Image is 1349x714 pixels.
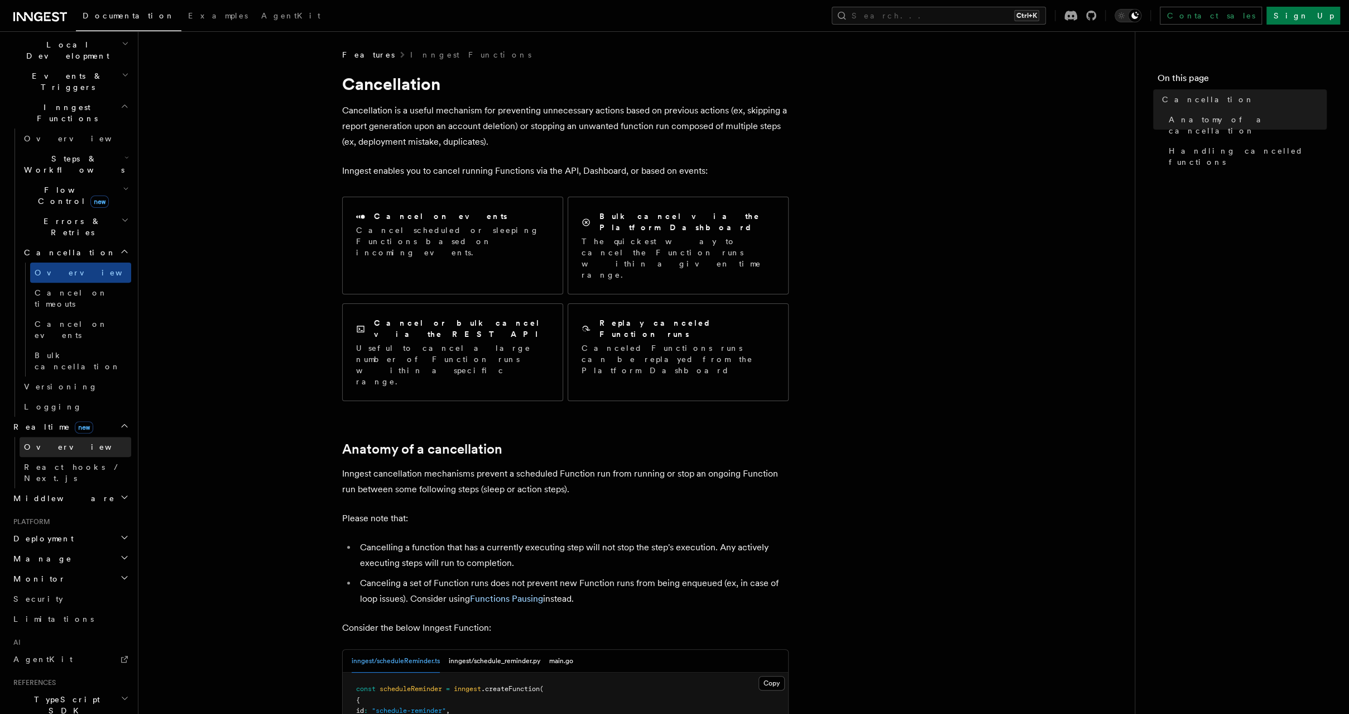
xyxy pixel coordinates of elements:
a: Logging [20,397,131,417]
span: Anatomy of a cancellation [1169,114,1327,136]
a: Anatomy of a cancellation [1164,110,1327,141]
span: Overview [24,134,139,143]
span: Realtime [9,421,93,432]
span: Inngest Functions [9,102,121,124]
li: Canceling a set of Function runs does not prevent new Function runs from being enqueued (ex, in c... [357,575,789,607]
span: Cancellation [1162,94,1254,105]
span: Cancel on timeouts [35,288,108,308]
li: Cancelling a function that has a currently executing step will not stop the step's execution. Any... [357,540,789,571]
div: Inngest Functions [9,128,131,417]
a: Contact sales [1160,7,1262,25]
a: Examples [181,3,255,30]
span: Logging [24,402,82,411]
button: Manage [9,549,131,569]
p: Inngest enables you to cancel running Functions via the API, Dashboard, or based on events: [342,163,789,179]
span: .createFunction [481,685,540,693]
span: = [446,685,450,693]
button: inngest/scheduleReminder.ts [352,650,440,673]
span: Events & Triggers [9,70,122,93]
button: Flow Controlnew [20,180,131,211]
a: Sign Up [1266,7,1340,25]
span: Bulk cancellation [35,351,121,371]
p: Inngest cancellation mechanisms prevent a scheduled Function run from running or stop an ongoing ... [342,466,789,497]
button: main.go [549,650,573,673]
a: Security [9,589,131,609]
p: Useful to cancel a large number of Function runs within a specific range. [356,342,549,387]
h2: Replay canceled Function runs [599,317,775,340]
a: Limitations [9,609,131,629]
span: Documentation [83,11,175,20]
span: Monitor [9,573,66,584]
span: AgentKit [13,655,73,664]
span: Flow Control [20,184,123,207]
a: Anatomy of a cancellation [342,441,502,457]
a: Inngest Functions [410,49,531,60]
p: Consider the below Inngest Function: [342,620,789,636]
a: React hooks / Next.js [20,457,131,488]
span: Steps & Workflows [20,153,124,175]
span: Overview [35,268,150,277]
span: Middleware [9,493,115,504]
div: Realtimenew [9,437,131,488]
a: AgentKit [255,3,327,30]
button: inngest/schedule_reminder.py [449,650,540,673]
a: Bulk cancel via the Platform DashboardThe quickest way to cancel the Function runs within a given... [568,197,789,294]
p: Please note that: [342,511,789,526]
span: { [356,696,360,704]
a: Cancel on events [30,314,131,345]
a: Cancel or bulk cancel via the REST APIUseful to cancel a large number of Function runs within a s... [342,303,563,401]
span: inngest [454,685,481,693]
span: AgentKit [261,11,320,20]
span: Limitations [13,615,94,623]
a: AgentKit [9,649,131,669]
p: Cancellation is a useful mechanism for preventing unnecessary actions based on previous actions (... [342,103,789,150]
a: Versioning [20,377,131,397]
a: Cancellation [1158,89,1327,110]
h4: On this page [1158,72,1327,89]
div: Cancellation [20,263,131,377]
h2: Cancel on events [374,211,507,222]
button: Middleware [9,488,131,508]
span: Cancel on events [35,320,108,340]
span: new [75,421,93,434]
a: Overview [30,263,131,283]
button: Copy [758,676,785,691]
span: Security [13,594,63,603]
button: Toggle dark mode [1115,9,1141,22]
a: Overview [20,437,131,457]
a: Cancel on timeouts [30,283,131,314]
button: Deployment [9,529,131,549]
span: React hooks / Next.js [24,463,123,483]
span: References [9,678,56,687]
p: The quickest way to cancel the Function runs within a given time range. [582,236,775,280]
h2: Cancel or bulk cancel via the REST API [374,317,549,340]
button: Local Development [9,35,131,66]
p: Cancel scheduled or sleeping Functions based on incoming events. [356,225,549,258]
a: Handling cancelled functions [1164,141,1327,172]
span: Features [342,49,395,60]
span: Local Development [9,39,122,61]
span: Errors & Retries [20,216,121,238]
a: Cancel on eventsCancel scheduled or sleeping Functions based on incoming events. [342,197,563,294]
button: Inngest Functions [9,97,131,128]
span: Platform [9,517,50,526]
kbd: Ctrl+K [1014,10,1039,21]
button: Events & Triggers [9,66,131,97]
button: Search...Ctrl+K [832,7,1046,25]
button: Cancellation [20,242,131,263]
button: Errors & Retries [20,211,131,242]
span: const [356,685,376,693]
span: Examples [188,11,248,20]
button: Realtimenew [9,417,131,437]
span: scheduleReminder [380,685,442,693]
a: Bulk cancellation [30,345,131,377]
span: ( [540,685,544,693]
h1: Cancellation [342,74,789,94]
p: Canceled Functions runs can be replayed from the Platform Dashboard [582,342,775,376]
a: Documentation [76,3,181,31]
button: Steps & Workflows [20,149,131,180]
span: Deployment [9,533,74,544]
span: new [90,196,109,208]
span: AI [9,638,21,647]
a: Replay canceled Function runsCanceled Functions runs can be replayed from the Platform Dashboard [568,303,789,401]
